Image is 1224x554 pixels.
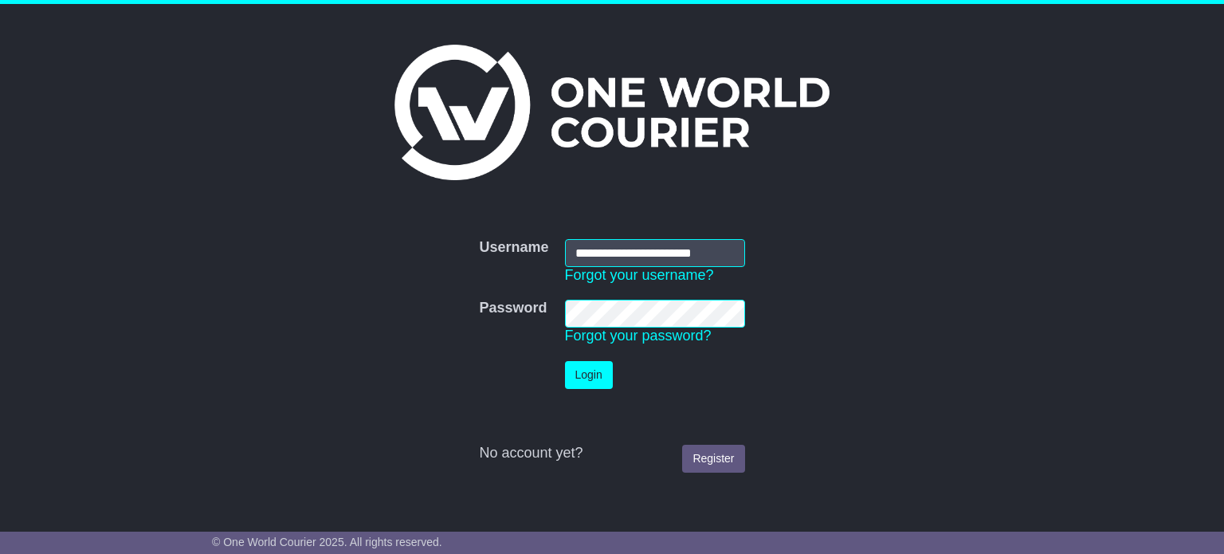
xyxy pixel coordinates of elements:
[565,267,714,283] a: Forgot your username?
[565,328,712,344] a: Forgot your password?
[479,445,744,462] div: No account yet?
[212,536,442,548] span: © One World Courier 2025. All rights reserved.
[479,300,547,317] label: Password
[682,445,744,473] a: Register
[394,45,830,180] img: One World
[479,239,548,257] label: Username
[565,361,613,389] button: Login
